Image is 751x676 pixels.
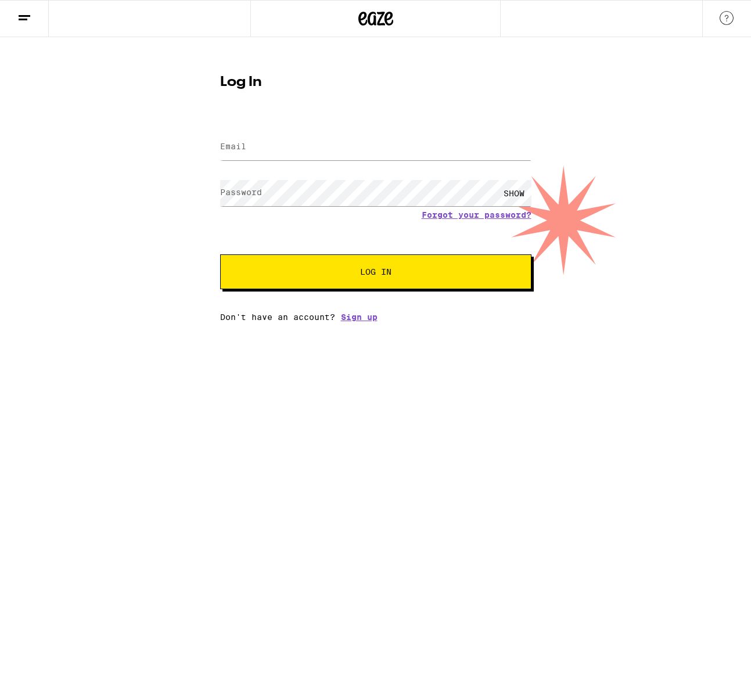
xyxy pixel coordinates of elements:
div: Don't have an account? [220,312,531,322]
div: SHOW [497,180,531,206]
h1: Log In [220,75,531,89]
input: Email [220,134,531,160]
label: Email [220,142,246,151]
span: Log In [360,268,391,276]
span: Hi. Need any help? [7,8,84,17]
label: Password [220,188,262,197]
a: Sign up [341,312,378,322]
button: Log In [220,254,531,289]
a: Forgot your password? [422,210,531,220]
